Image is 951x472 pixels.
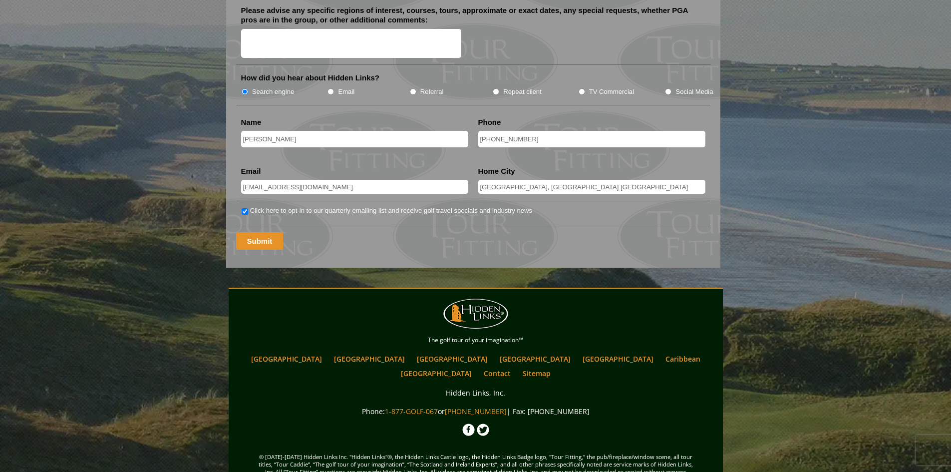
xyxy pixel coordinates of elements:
a: [GEOGRAPHIC_DATA] [396,366,477,381]
label: Repeat client [503,87,542,97]
a: Contact [479,366,516,381]
label: Email [241,166,261,176]
img: Twitter [477,424,489,436]
a: [GEOGRAPHIC_DATA] [329,352,410,366]
a: [PHONE_NUMBER] [445,407,507,416]
p: Phone: or | Fax: [PHONE_NUMBER] [231,405,720,418]
a: [GEOGRAPHIC_DATA] [246,352,327,366]
label: Email [338,87,354,97]
label: Home City [478,166,515,176]
p: The golf tour of your imagination™ [231,335,720,346]
label: Phone [478,117,501,127]
input: Submit [236,232,284,250]
label: TV Commercial [589,87,634,97]
label: Click here to opt-in to our quarterly emailing list and receive golf travel specials and industry... [250,206,532,216]
img: Facebook [462,424,475,436]
label: Social Media [675,87,713,97]
a: [GEOGRAPHIC_DATA] [578,352,658,366]
a: [GEOGRAPHIC_DATA] [412,352,493,366]
label: How did you hear about Hidden Links? [241,73,380,83]
label: Please advise any specific regions of interest, courses, tours, approximate or exact dates, any s... [241,5,705,25]
label: Search engine [252,87,295,97]
a: 1-877-GOLF-067 [385,407,438,416]
label: Name [241,117,262,127]
p: Hidden Links, Inc. [231,387,720,399]
a: Caribbean [660,352,705,366]
label: Referral [420,87,444,97]
a: [GEOGRAPHIC_DATA] [495,352,576,366]
a: Sitemap [518,366,556,381]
